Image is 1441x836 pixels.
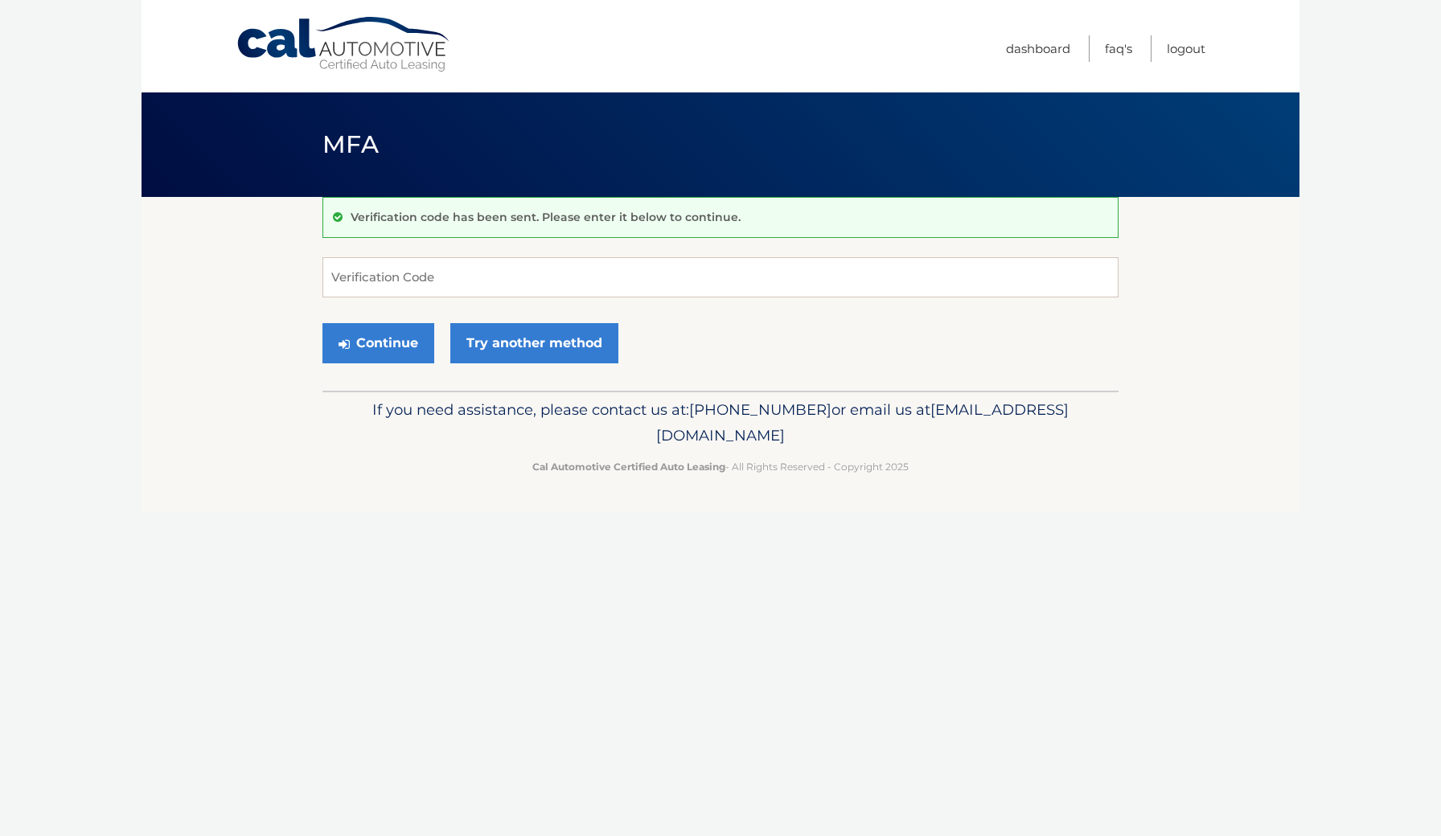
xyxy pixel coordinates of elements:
span: MFA [322,129,379,159]
a: Logout [1167,35,1205,62]
span: [EMAIL_ADDRESS][DOMAIN_NAME] [656,400,1069,445]
a: Try another method [450,323,618,363]
a: FAQ's [1105,35,1132,62]
a: Cal Automotive [236,16,453,73]
span: [PHONE_NUMBER] [689,400,831,419]
input: Verification Code [322,257,1119,297]
p: Verification code has been sent. Please enter it below to continue. [351,210,741,224]
p: - All Rights Reserved - Copyright 2025 [333,458,1108,475]
a: Dashboard [1006,35,1070,62]
p: If you need assistance, please contact us at: or email us at [333,397,1108,449]
button: Continue [322,323,434,363]
strong: Cal Automotive Certified Auto Leasing [532,461,725,473]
